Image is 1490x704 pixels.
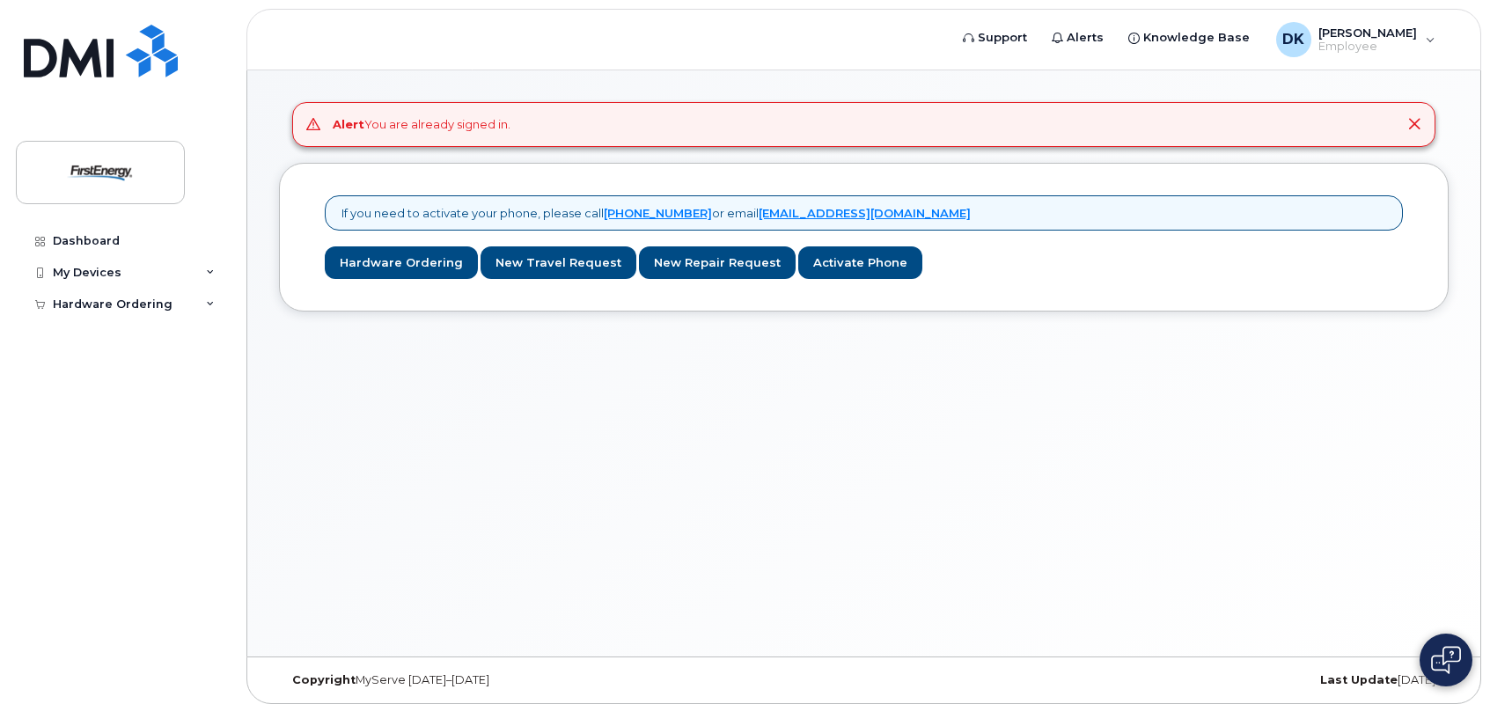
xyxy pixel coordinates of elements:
[325,246,478,279] a: Hardware Ordering
[798,246,922,279] a: Activate Phone
[481,246,636,279] a: New Travel Request
[292,673,356,686] strong: Copyright
[639,246,796,279] a: New Repair Request
[759,206,971,220] a: [EMAIL_ADDRESS][DOMAIN_NAME]
[1059,673,1449,687] div: [DATE]
[1320,673,1398,686] strong: Last Update
[333,116,510,133] div: You are already signed in.
[333,117,364,131] strong: Alert
[1431,646,1461,674] img: Open chat
[279,673,669,687] div: MyServe [DATE]–[DATE]
[604,206,712,220] a: [PHONE_NUMBER]
[341,205,971,222] p: If you need to activate your phone, please call or email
